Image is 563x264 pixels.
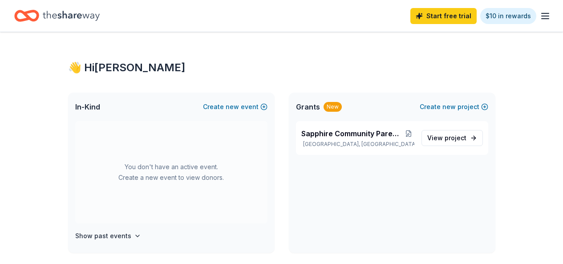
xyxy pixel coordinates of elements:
div: New [324,102,342,112]
p: [GEOGRAPHIC_DATA], [GEOGRAPHIC_DATA] [301,141,414,148]
span: View [427,133,466,143]
button: Show past events [75,231,141,241]
span: project [445,134,466,142]
button: Createnewevent [203,102,267,112]
a: View project [421,130,483,146]
a: $10 in rewards [480,8,536,24]
span: Sapphire Community Parent Portal Workshop [301,128,403,139]
span: new [442,102,456,112]
span: In-Kind [75,102,100,112]
h4: Show past events [75,231,131,241]
button: Createnewproject [420,102,488,112]
div: You don't have an active event. Create a new event to view donors. [75,121,267,223]
div: 👋 Hi [PERSON_NAME] [68,61,495,75]
span: Grants [296,102,320,112]
a: Start free trial [410,8,477,24]
a: Home [14,5,100,26]
span: new [226,102,239,112]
